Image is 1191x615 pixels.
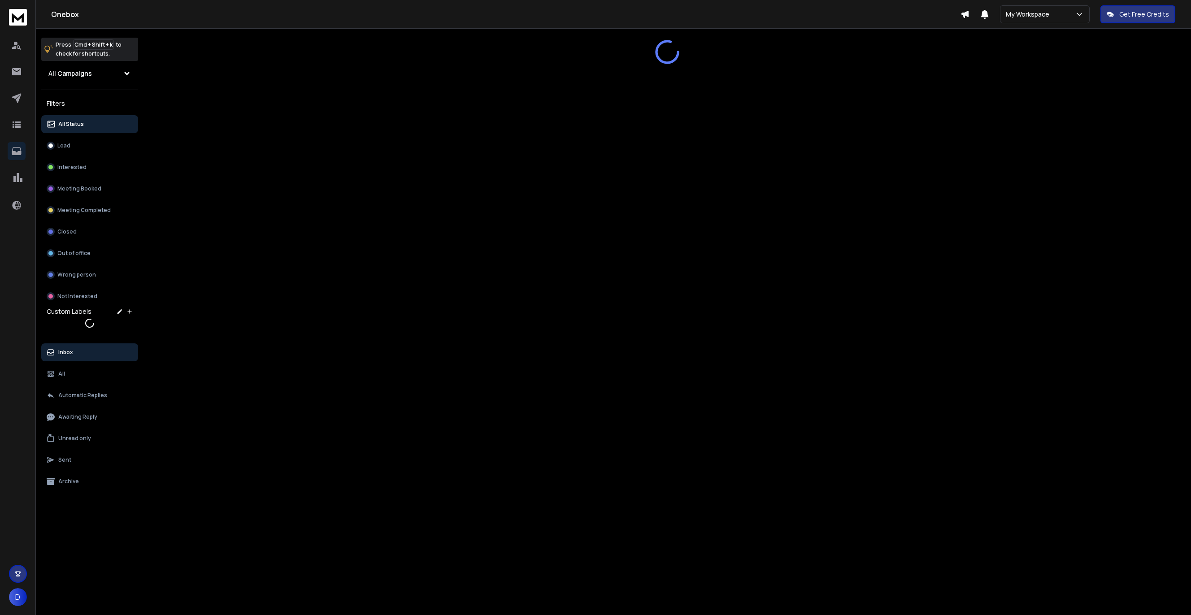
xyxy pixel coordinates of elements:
[58,392,107,399] p: Automatic Replies
[41,223,138,241] button: Closed
[58,413,97,420] p: Awaiting Reply
[58,370,65,377] p: All
[57,142,70,149] p: Lead
[41,408,138,426] button: Awaiting Reply
[41,343,138,361] button: Inbox
[41,97,138,110] h3: Filters
[57,228,77,235] p: Closed
[73,39,114,50] span: Cmd + Shift + k
[41,287,138,305] button: Not Interested
[9,588,27,606] button: D
[58,349,73,356] p: Inbox
[57,185,101,192] p: Meeting Booked
[58,456,71,463] p: Sent
[41,65,138,82] button: All Campaigns
[41,244,138,262] button: Out of office
[41,429,138,447] button: Unread only
[57,250,91,257] p: Out of office
[58,121,84,128] p: All Status
[48,69,92,78] h1: All Campaigns
[9,9,27,26] img: logo
[41,451,138,469] button: Sent
[41,180,138,198] button: Meeting Booked
[1006,10,1053,19] p: My Workspace
[57,207,111,214] p: Meeting Completed
[1100,5,1175,23] button: Get Free Credits
[41,137,138,155] button: Lead
[41,115,138,133] button: All Status
[41,365,138,383] button: All
[57,293,97,300] p: Not Interested
[57,271,96,278] p: Wrong person
[41,386,138,404] button: Automatic Replies
[58,478,79,485] p: Archive
[47,307,91,316] h3: Custom Labels
[57,164,87,171] p: Interested
[58,435,91,442] p: Unread only
[41,266,138,284] button: Wrong person
[41,201,138,219] button: Meeting Completed
[1119,10,1169,19] p: Get Free Credits
[56,40,122,58] p: Press to check for shortcuts.
[41,158,138,176] button: Interested
[51,9,961,20] h1: Onebox
[41,472,138,490] button: Archive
